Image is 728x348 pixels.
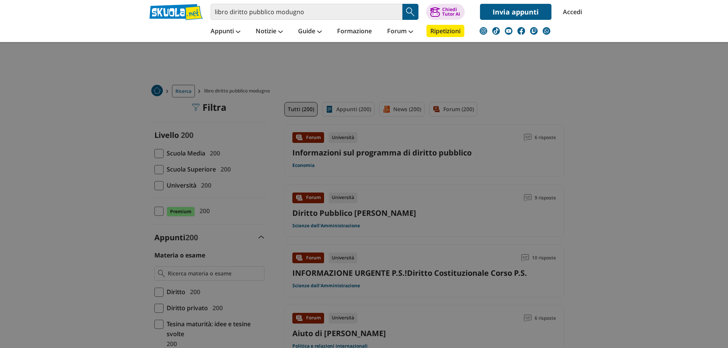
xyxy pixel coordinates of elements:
a: Invia appunti [480,4,551,20]
img: instagram [480,27,487,35]
button: ChiediTutor AI [426,4,465,20]
button: Search Button [402,4,418,20]
a: Forum [385,25,415,39]
div: Chiedi Tutor AI [442,7,460,16]
a: Notizie [254,25,285,39]
img: tiktok [492,27,500,35]
input: Cerca appunti, riassunti o versioni [211,4,402,20]
img: twitch [530,27,538,35]
a: Guide [296,25,324,39]
img: Cerca appunti, riassunti o versioni [405,6,416,18]
a: Ripetizioni [426,25,464,37]
img: youtube [505,27,512,35]
a: Appunti [209,25,242,39]
a: Accedi [563,4,579,20]
img: WhatsApp [543,27,550,35]
a: Formazione [335,25,374,39]
img: facebook [517,27,525,35]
